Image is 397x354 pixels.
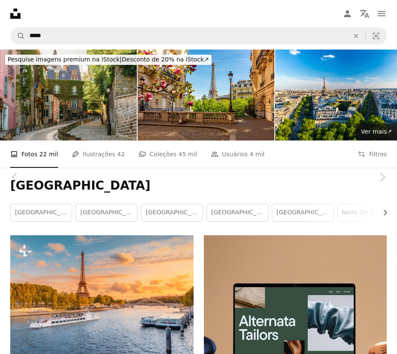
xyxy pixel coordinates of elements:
[8,56,209,63] span: Desconto de 20% na iStock ↗
[72,140,125,168] a: Ilustrações 42
[250,149,265,159] span: 4 mil
[10,292,194,300] a: A principal atração de Paris e de toda a Europa é a Torre Eiffel nos raios do sol poente na marge...
[10,27,387,44] form: Pesquise conteúdo visual em todo o site
[10,178,387,193] h1: [GEOGRAPHIC_DATA]
[356,5,373,22] button: Idioma
[367,136,397,218] a: Próximo
[373,5,390,22] button: Menu
[8,56,122,63] span: Pesquise imagens premium na iStock |
[358,140,387,168] button: Filtros
[11,204,72,221] a: [GEOGRAPHIC_DATA]
[366,28,386,44] button: Pesquisa visual
[347,28,365,44] button: Limpar
[138,140,197,168] a: Coleções 45 mil
[11,28,25,44] button: Pesquise na Unsplash
[339,5,356,22] a: Entrar / Cadastrar-se
[76,204,137,221] a: [GEOGRAPHIC_DATA]
[356,123,397,140] a: Ver mais↗
[272,204,333,221] a: [GEOGRAPHIC_DATA]
[361,128,392,135] span: Ver mais ↗
[179,149,197,159] span: 45 mil
[10,9,21,19] a: Início — Unsplash
[207,204,268,221] a: [GEOGRAPHIC_DATA]
[141,204,203,221] a: [GEOGRAPHIC_DATA]
[211,140,265,168] a: Usuários 4 mil
[117,149,125,159] span: 42
[138,50,274,140] img: Torre Eiffel e ruas de Paris na primavera, França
